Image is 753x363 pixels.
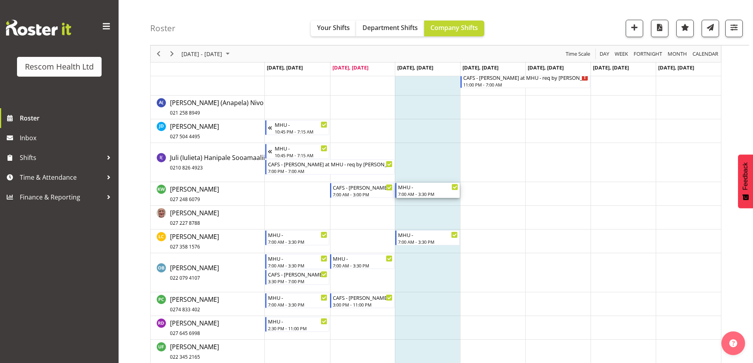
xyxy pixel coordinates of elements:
[265,120,330,135] div: Judi Dunstan"s event - MHU - Begin From Sunday, September 7, 2025 at 10:45:00 PM GMT+12:00 Ends A...
[268,239,328,245] div: 7:00 AM - 3:30 PM
[170,133,200,140] span: 027 504 4495
[333,191,393,197] div: 7:00 AM - 3:00 PM
[398,191,458,197] div: 7:00 AM - 3:30 PM
[398,231,458,239] div: MHU -
[395,230,460,245] div: Liz Collett"s event - MHU - Begin From Wednesday, September 10, 2025 at 7:00:00 AM GMT+12:00 Ends...
[151,96,265,119] td: Ana (Anapela) Nivo resource
[626,20,643,37] button: Add a new shift
[170,275,200,281] span: 022 079 4107
[702,20,719,37] button: Send a list of all shifts for the selected filtered period to all rostered employees.
[398,239,458,245] div: 7:00 AM - 3:30 PM
[151,229,265,253] td: Liz Collett resource
[333,262,393,269] div: 7:00 AM - 3:30 PM
[20,112,115,124] span: Roster
[152,45,165,62] div: Previous
[275,144,328,152] div: MHU -
[170,295,219,313] span: [PERSON_NAME]
[395,183,460,198] div: Kaye Wishart"s event - MHU - Begin From Wednesday, September 10, 2025 at 7:00:00 AM GMT+12:00 End...
[275,128,328,135] div: 10:45 PM - 7:15 AM
[151,119,265,143] td: Judi Dunstan resource
[598,49,611,59] button: Timeline Day
[614,49,629,59] span: Week
[362,23,418,32] span: Department Shifts
[181,49,223,59] span: [DATE] - [DATE]
[170,208,219,227] a: [PERSON_NAME]027 227 8788
[265,254,330,269] div: Olive Bartlett"s event - MHU - Begin From Monday, September 8, 2025 at 7:00:00 AM GMT+12:00 Ends ...
[25,61,94,73] div: Rescom Health Ltd
[20,152,103,164] span: Shifts
[667,49,688,59] span: Month
[268,325,328,331] div: 2:30 PM - 11:00 PM
[632,49,664,59] button: Fortnight
[666,49,689,59] button: Timeline Month
[613,49,630,59] button: Timeline Week
[265,317,330,332] div: Raewyn Dunn"s event - MHU - Begin From Monday, September 8, 2025 at 2:30:00 PM GMT+12:00 Ends At ...
[265,270,330,285] div: Olive Bartlett"s event - CAFS - Lance Marelle at MHU - req by Sandy Begin From Monday, September ...
[317,23,350,32] span: Your Shifts
[430,23,478,32] span: Company Shifts
[170,209,219,227] span: [PERSON_NAME]
[275,152,328,158] div: 10:45 PM - 7:15 AM
[170,342,219,361] span: [PERSON_NAME]
[170,318,219,337] a: [PERSON_NAME]027 645 6998
[356,21,424,36] button: Department Shifts
[151,253,265,292] td: Olive Bartlett resource
[265,293,330,308] div: Pat Carson"s event - MHU - Begin From Monday, September 8, 2025 at 7:00:00 AM GMT+12:00 Ends At M...
[170,319,219,337] span: [PERSON_NAME]
[565,49,591,59] span: Time Scale
[599,49,610,59] span: Day
[268,270,328,278] div: CAFS - [PERSON_NAME] at MHU - req by [PERSON_NAME]
[268,262,328,269] div: 7:00 AM - 3:30 PM
[330,254,394,269] div: Olive Bartlett"s event - MHU - Begin From Tuesday, September 9, 2025 at 7:00:00 AM GMT+12:00 Ends...
[268,254,328,262] div: MHU -
[692,49,719,59] span: calendar
[170,295,219,314] a: [PERSON_NAME]0274 833 402
[729,339,737,347] img: help-xxl-2.png
[170,122,219,141] a: [PERSON_NAME]027 504 4495
[153,49,164,59] button: Previous
[151,206,265,229] td: Kenneth Tunnicliff resource
[462,64,498,71] span: [DATE], [DATE]
[633,49,663,59] span: Fortnight
[20,132,115,144] span: Inbox
[151,292,265,316] td: Pat Carson resource
[170,153,265,171] span: Juli (Iulieta) Hanipale Sooamaalii
[170,263,219,282] span: [PERSON_NAME]
[460,73,590,88] div: No Staff Member"s event - CAFS - Lance Marelle at MHU - req by Sandy Begin From Thursday, Septemb...
[424,21,484,36] button: Company Shifts
[738,154,753,208] button: Feedback - Show survey
[651,20,668,37] button: Download a PDF of the roster according to the set date range.
[151,143,265,182] td: Juli (Iulieta) Hanipale Sooamaalii resource
[170,196,200,203] span: 027 248 6079
[20,171,103,183] span: Time & Attendance
[267,64,303,71] span: [DATE], [DATE]
[170,122,219,140] span: [PERSON_NAME]
[150,24,176,33] h4: Roster
[676,20,694,37] button: Highlight an important date within the roster.
[170,232,219,251] a: [PERSON_NAME]027 358 1576
[691,49,720,59] button: Month
[528,64,564,71] span: [DATE], [DATE]
[265,144,330,159] div: Juli (Iulieta) Hanipale Sooamaalii"s event - MHU - Begin From Sunday, September 7, 2025 at 10:45:...
[265,230,330,245] div: Liz Collett"s event - MHU - Begin From Monday, September 8, 2025 at 7:00:00 AM GMT+12:00 Ends At ...
[170,330,200,337] span: 027 645 6998
[165,45,179,62] div: Next
[170,184,219,203] a: [PERSON_NAME]027 248 6079
[658,64,694,71] span: [DATE], [DATE]
[463,81,588,88] div: 11:00 PM - 7:00 AM
[170,354,200,360] span: 022 345 2165
[170,243,200,250] span: 027 358 1576
[170,185,219,203] span: [PERSON_NAME]
[742,162,749,190] span: Feedback
[275,120,328,128] div: MHU -
[593,64,629,71] span: [DATE], [DATE]
[311,21,356,36] button: Your Shifts
[268,293,328,301] div: MHU -
[268,317,328,325] div: MHU -
[170,306,200,313] span: 0274 833 402
[170,98,264,117] a: [PERSON_NAME] (Anapela) Nivo021 258 8949
[333,301,393,308] div: 3:00 PM - 11:00 PM
[170,109,200,116] span: 021 258 8949
[564,49,592,59] button: Time Scale
[268,231,328,239] div: MHU -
